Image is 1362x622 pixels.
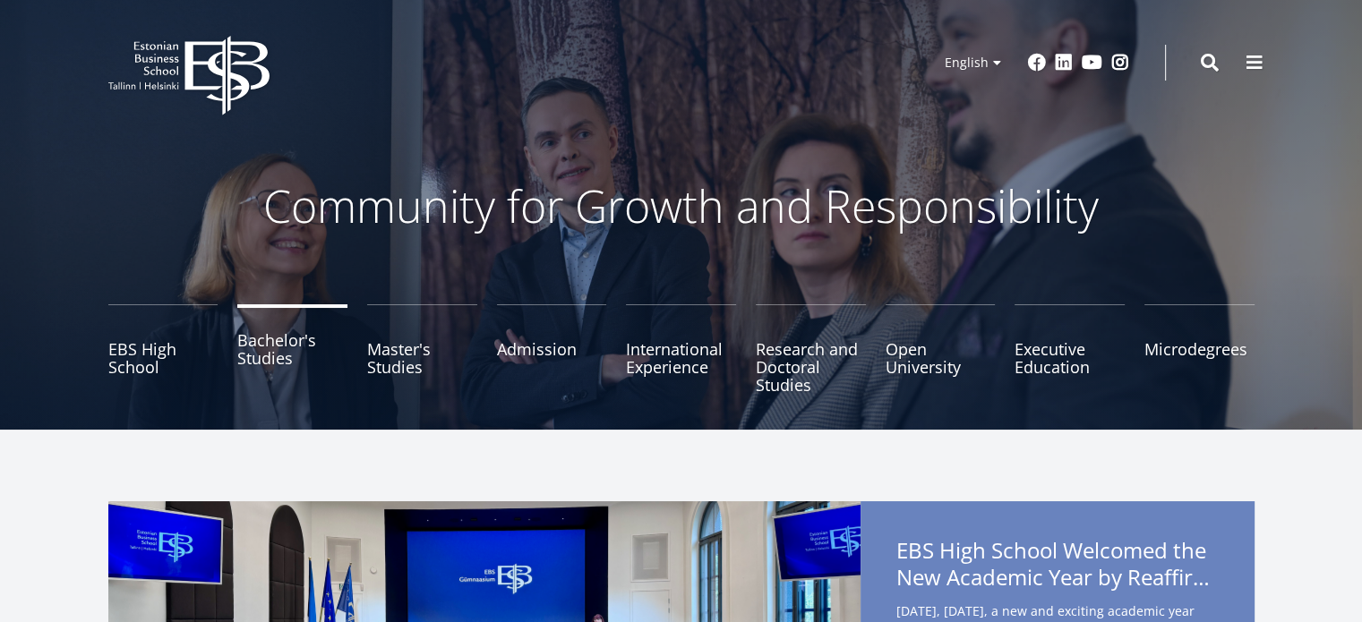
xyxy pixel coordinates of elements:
p: Community for Growth and Responsibility [207,179,1156,233]
a: Microdegrees [1144,304,1255,394]
a: Master's Studies [367,304,477,394]
span: EBS High School Welcomed the [896,537,1219,596]
a: Instagram [1111,54,1129,72]
a: Admission [497,304,607,394]
a: Facebook [1028,54,1046,72]
a: Open University [886,304,996,394]
a: Research and Doctoral Studies [756,304,866,394]
a: Linkedin [1055,54,1073,72]
span: New Academic Year by Reaffirming Its Core Values [896,564,1219,591]
a: Youtube [1082,54,1102,72]
a: EBS High School [108,304,218,394]
a: Executive Education [1015,304,1125,394]
a: International Experience [626,304,736,394]
a: Bachelor's Studies [237,304,347,394]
